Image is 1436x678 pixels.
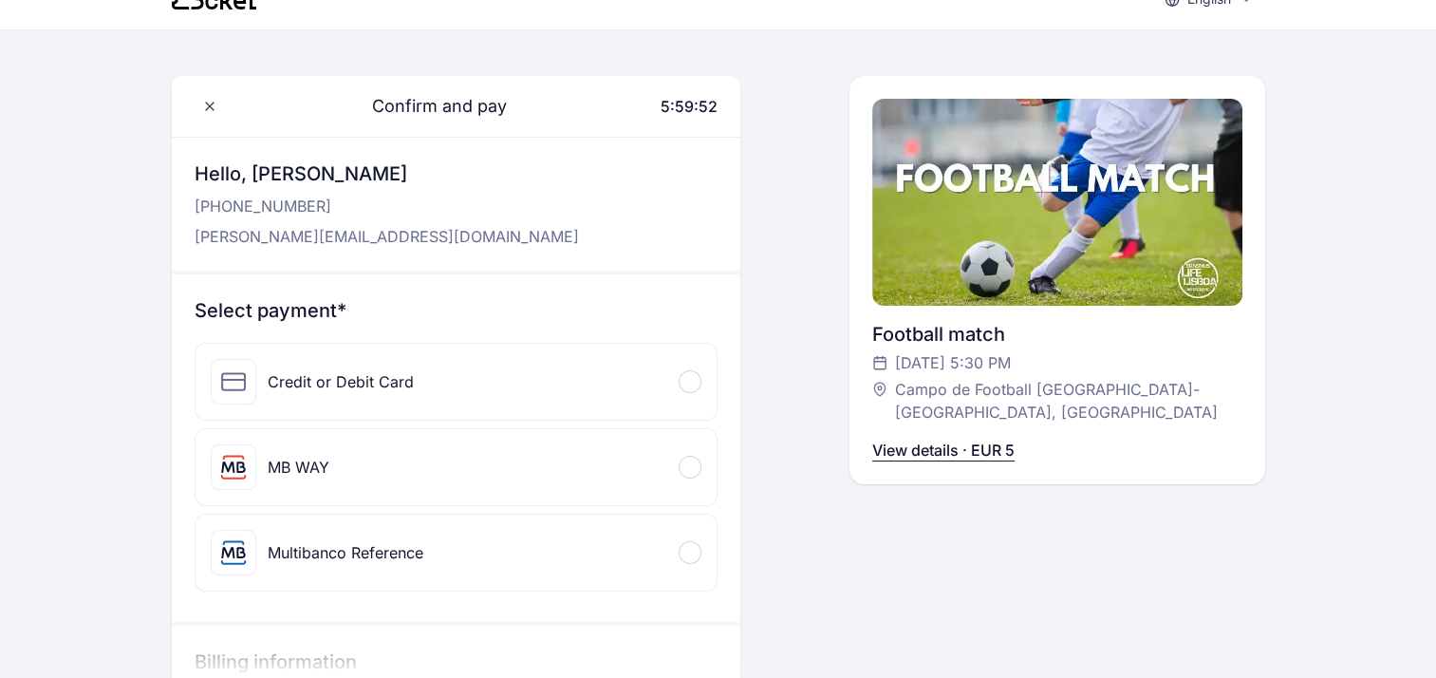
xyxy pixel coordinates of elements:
[872,321,1242,348] div: Football match
[195,160,579,187] h3: Hello, [PERSON_NAME]
[661,97,718,116] span: 5:59:52
[268,456,329,479] div: MB WAY
[195,225,579,248] p: [PERSON_NAME][EMAIL_ADDRESS][DOMAIN_NAME]
[268,541,423,564] div: Multibanco Reference
[195,195,579,217] p: [PHONE_NUMBER]
[872,439,1015,461] p: View details · EUR 5
[895,378,1223,424] span: Campo de Football [GEOGRAPHIC_DATA]-[GEOGRAPHIC_DATA], [GEOGRAPHIC_DATA]
[268,370,414,393] div: Credit or Debit Card
[349,93,507,120] span: Confirm and pay
[195,297,718,324] h3: Select payment*
[895,351,1011,374] span: [DATE] 5:30 PM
